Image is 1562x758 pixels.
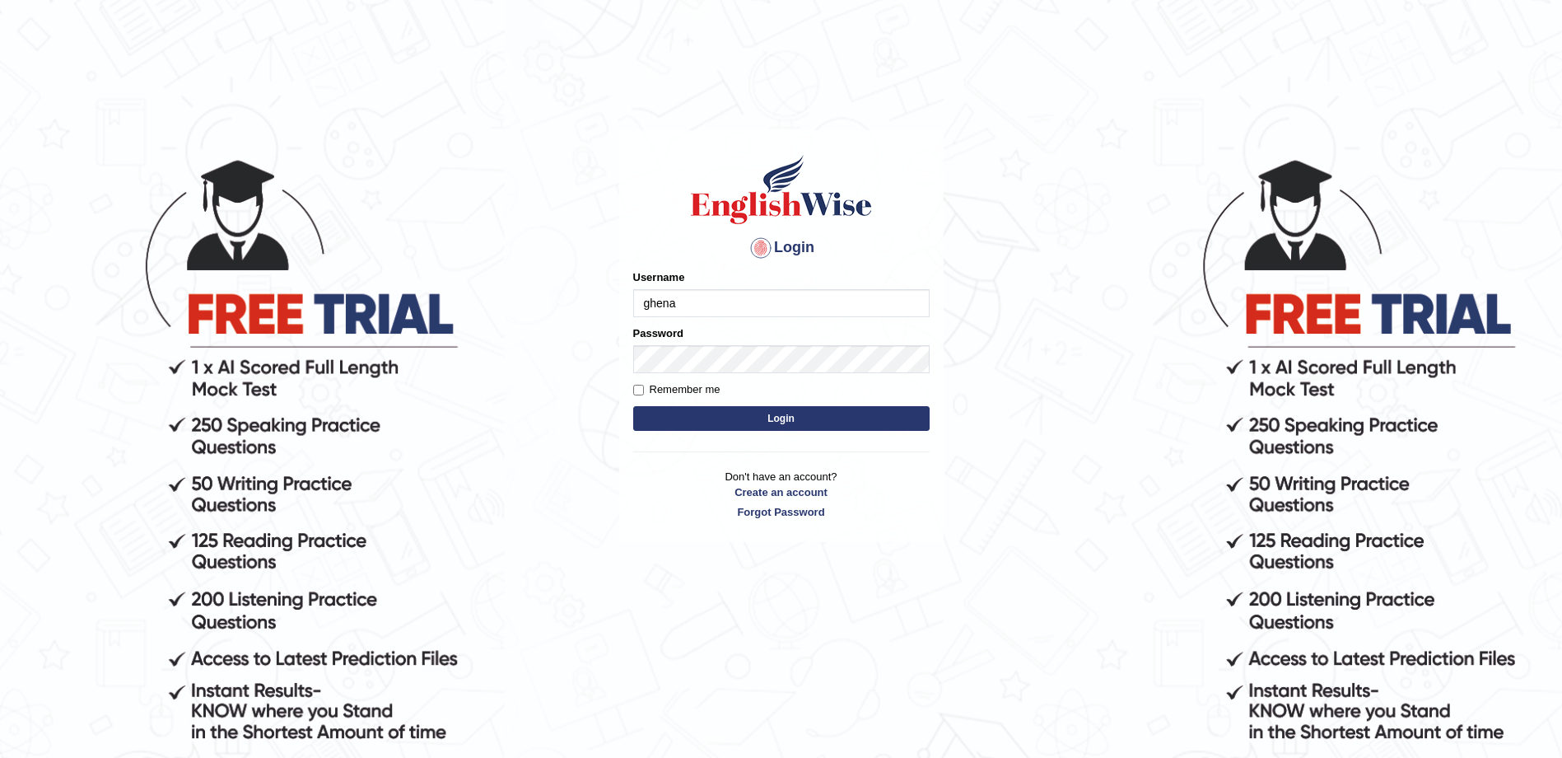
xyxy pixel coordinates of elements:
label: Remember me [633,381,720,398]
img: Logo of English Wise sign in for intelligent practice with AI [688,152,875,227]
p: Don't have an account? [633,469,930,520]
button: Login [633,406,930,431]
input: Remember me [633,385,644,395]
h4: Login [633,235,930,261]
a: Forgot Password [633,504,930,520]
a: Create an account [633,484,930,500]
label: Password [633,325,683,341]
label: Username [633,269,685,285]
